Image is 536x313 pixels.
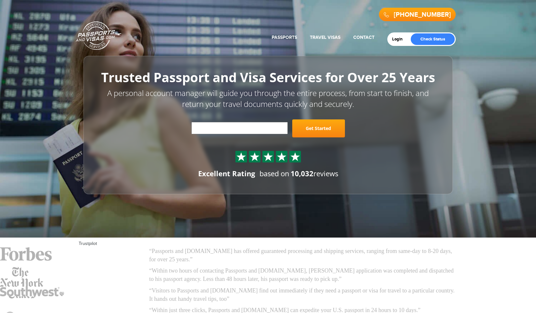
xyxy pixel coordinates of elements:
[291,169,313,178] strong: 10,032
[292,119,345,137] a: Get Started
[98,70,438,84] h1: Trusted Passport and Visa Services for Over 25 Years
[149,247,458,264] p: “Passports and [DOMAIN_NAME] has offered guaranteed processing and shipping services, ranging fro...
[250,152,259,161] img: Sprite St
[149,267,458,283] p: “Within two hours of contacting Passports and [DOMAIN_NAME], [PERSON_NAME] application was comple...
[198,169,255,178] div: Excellent Rating
[310,35,340,40] a: Travel Visas
[76,21,121,50] a: Passports & [DOMAIN_NAME]
[263,152,273,161] img: Sprite St
[259,169,289,178] span: based on
[277,152,286,161] img: Sprite St
[79,241,97,246] a: Trustpilot
[392,37,407,42] a: Login
[98,88,438,110] p: A personal account manager will guide you through the entire process, from start to finish, and r...
[411,33,455,45] a: Check Status
[291,169,338,178] span: reviews
[236,152,246,161] img: Sprite St
[149,287,458,303] p: “Visitors to Passports and [DOMAIN_NAME] find out immediately if they need a passport or visa for...
[394,11,451,19] a: [PHONE_NUMBER]
[290,152,300,161] img: Sprite St
[272,35,297,40] a: Passports
[353,35,374,40] a: Contact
